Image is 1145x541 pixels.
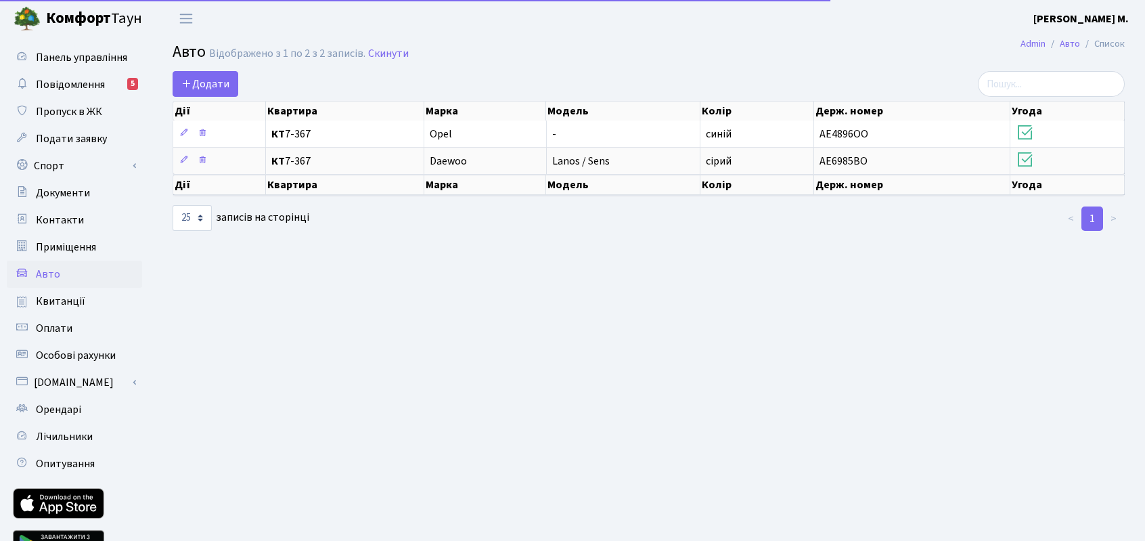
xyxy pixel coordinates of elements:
th: Угода [1010,102,1125,121]
span: Opel [430,127,452,142]
a: Скинути [368,47,409,60]
th: Колір [700,102,814,121]
div: Відображено з 1 по 2 з 2 записів. [209,47,365,60]
th: Угода [1010,175,1125,195]
span: Лічильники [36,429,93,444]
a: Авто [7,261,142,288]
a: Контакти [7,207,142,234]
a: Подати заявку [7,125,142,152]
a: Спорт [7,152,142,179]
th: Колір [700,175,814,195]
button: Переключити навігацію [169,7,203,30]
a: Панель управління [7,44,142,71]
span: АЕ6985ВО [820,154,868,169]
a: [PERSON_NAME] М. [1033,11,1129,27]
a: Оплати [7,315,142,342]
a: Особові рахунки [7,342,142,369]
a: Повідомлення5 [7,71,142,98]
th: Дії [173,102,266,121]
span: Орендарі [36,402,81,417]
nav: breadcrumb [1000,30,1145,58]
input: Пошук... [978,71,1125,97]
span: 7-367 [271,156,418,167]
a: Документи [7,179,142,207]
b: Комфорт [46,7,111,29]
th: Держ. номер [814,102,1010,121]
a: Опитування [7,450,142,477]
span: Таун [46,7,142,30]
span: Daewoo [430,154,467,169]
span: сірий [706,154,732,169]
span: Приміщення [36,240,96,255]
span: АЕ4896ОО [820,127,868,142]
th: Держ. номер [814,175,1010,195]
th: Марка [424,102,547,121]
b: [PERSON_NAME] М. [1033,12,1129,26]
span: Особові рахунки [36,348,116,363]
select: записів на сторінці [173,205,212,231]
a: Додати [173,71,238,97]
span: 7-367 [271,129,418,139]
span: Авто [173,40,206,64]
span: Контакти [36,213,84,228]
span: Опитування [36,456,95,471]
th: Марка [424,175,547,195]
span: Авто [36,267,60,282]
span: Оплати [36,321,72,336]
a: Лічильники [7,423,142,450]
span: Квитанції [36,294,85,309]
th: Квартира [266,175,424,195]
a: Приміщення [7,234,142,261]
b: КТ [271,127,285,142]
span: - [552,127,556,142]
span: Документи [36,186,90,200]
span: Подати заявку [36,131,107,146]
span: Повідомлення [36,77,105,92]
span: Пропуск в ЖК [36,104,102,119]
th: Модель [546,175,700,195]
span: синій [706,127,732,142]
a: 1 [1081,207,1103,231]
a: Авто [1060,37,1080,51]
img: logo.png [14,5,41,33]
span: Панель управління [36,50,127,65]
label: записів на сторінці [173,205,309,231]
a: [DOMAIN_NAME] [7,369,142,396]
b: КТ [271,154,285,169]
th: Модель [546,102,700,121]
th: Квартира [266,102,424,121]
div: 5 [127,78,138,90]
a: Admin [1020,37,1046,51]
a: Пропуск в ЖК [7,98,142,125]
span: Додати [181,77,229,91]
a: Квитанції [7,288,142,315]
li: Список [1080,37,1125,51]
a: Орендарі [7,396,142,423]
th: Дії [173,175,266,195]
span: Lanos / Sens [552,154,610,169]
